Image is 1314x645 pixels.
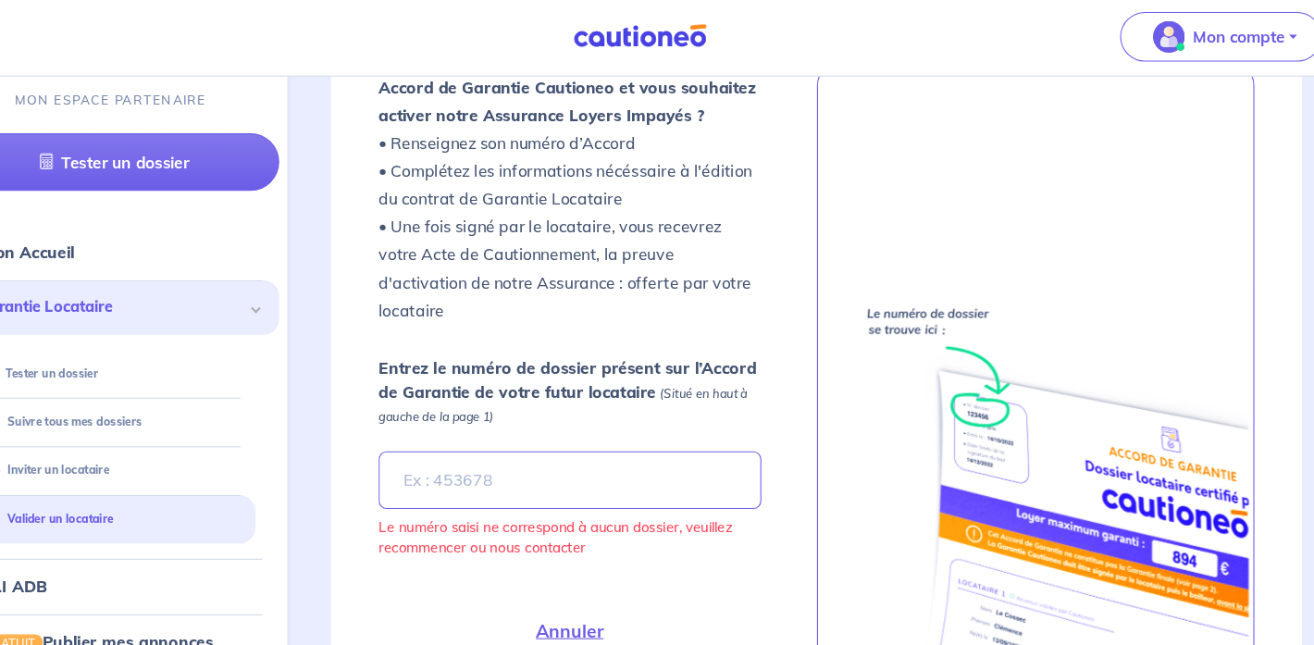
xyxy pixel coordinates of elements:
[414,45,770,304] p: • Renseignez son numéro d’Accord • Complétez les informations nécéssaire à l'édition du contrat d...
[1104,14,1292,60] button: illu_account_valid_menu.svgMon compte
[7,582,321,619] div: 4.GRATUITPublier mes annonces
[514,567,668,612] button: Annuler
[414,362,757,398] em: (Situé en haut à gauche de la page 1)
[43,479,167,492] a: Valider un locataire
[588,25,726,48] img: Cautioneo
[7,264,321,315] div: 2. Garantie Locataire
[30,471,299,502] div: Valider un locataire
[30,380,299,411] div: Suivre tous mes dossiers
[7,530,321,567] div: 3. GLI ADB
[414,423,770,477] input: Ex : 453678
[414,336,765,377] strong: Entrez le numéro de dossier présent sur l’Accord de Garantie de votre futur locataire
[26,229,130,247] a: 1. Mon Accueil
[30,335,299,366] div: Tester un dossier
[26,591,260,610] a: 4.GRATUITPublier mes annonces
[43,434,163,447] a: Inviter un locataire
[7,127,321,180] a: Tester un dossier
[26,540,105,558] a: 3. GLI ADB
[43,389,193,402] a: Suivre tous mes dossiers
[26,279,289,300] span: 2. Garantie Locataire
[43,343,153,356] a: Tester un dossier
[7,219,321,256] div: 1. Mon Accueil
[1134,22,1164,52] img: illu_account_valid_menu.svg
[1171,26,1258,48] p: Mon compte
[75,87,254,105] p: MON ESPACE PARTENAIRE
[414,484,770,523] p: Le numéro saisi ne correspond à aucun dossier, veuillez recommencer ou nous contacter
[414,49,764,119] strong: Vous avez retenu un candidat locataire avec un Accord de Garantie Cautioneo et vous souhaitez act...
[30,426,299,456] div: Inviter un locataire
